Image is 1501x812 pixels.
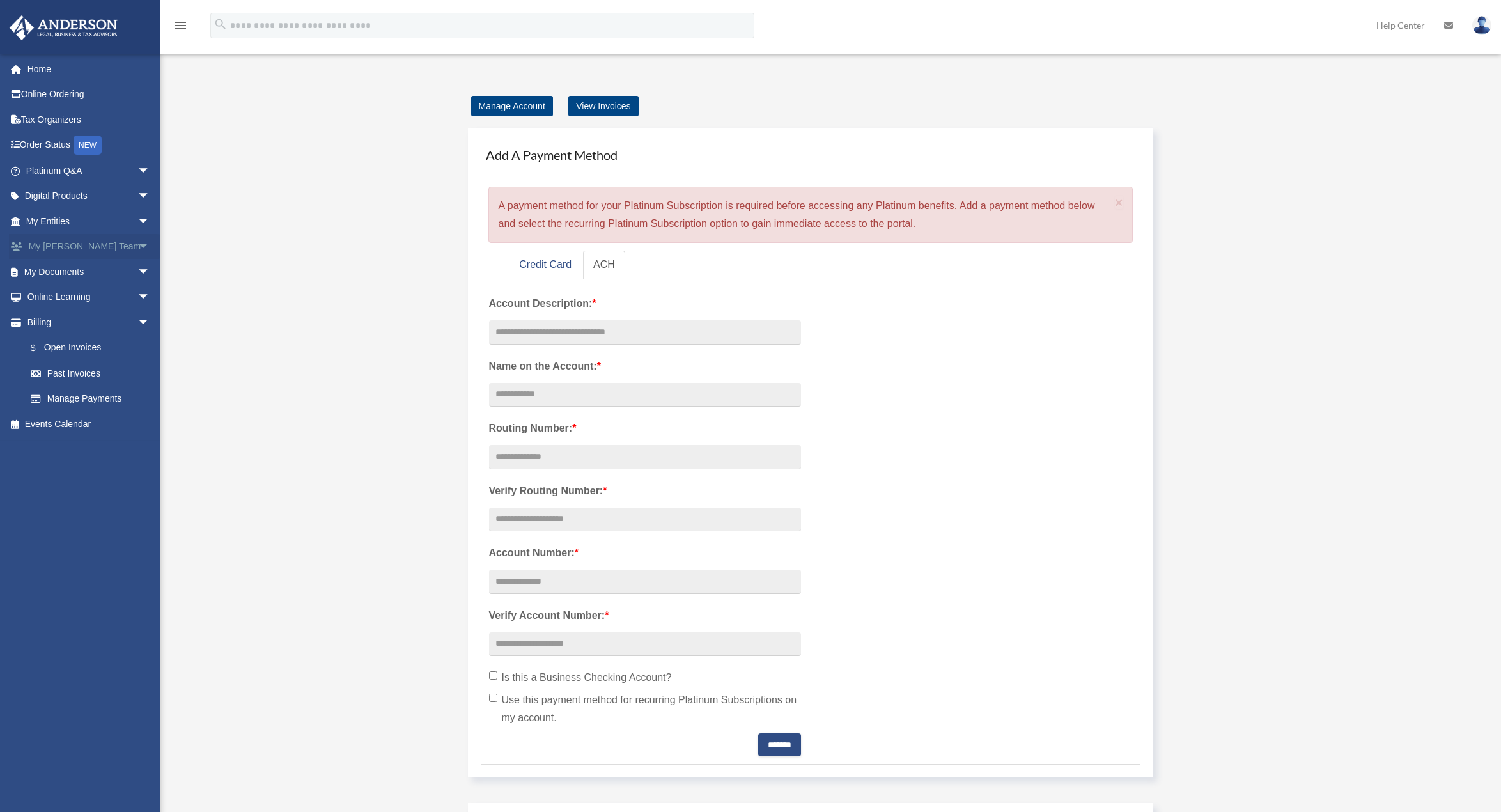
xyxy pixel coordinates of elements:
a: Home [9,56,169,82]
span: arrow_drop_down [137,183,163,210]
label: Verify Account Number: [489,607,801,625]
a: Online Learningarrow_drop_down [9,285,169,310]
span: arrow_drop_down [137,259,163,285]
span: × [1115,195,1123,210]
label: Verify Routing Number: [489,482,801,500]
a: Online Ordering [9,82,169,107]
img: User Pic [1472,16,1491,35]
span: arrow_drop_down [137,285,163,311]
a: ACH [583,251,625,279]
a: View Invoices [568,96,638,116]
a: My Documentsarrow_drop_down [9,259,169,285]
span: $ [38,340,44,356]
span: arrow_drop_down [137,309,163,336]
a: Platinum Q&Aarrow_drop_down [9,158,169,183]
a: Past Invoices [18,361,169,386]
div: A payment method for your Platinum Subscription is required before accessing any Platinum benefit... [488,187,1133,243]
a: Credit Card [509,251,582,279]
i: menu [173,18,188,33]
label: Is this a Business Checking Account? [489,669,801,687]
input: Use this payment method for recurring Platinum Subscriptions on my account. [489,694,497,702]
a: Order StatusNEW [9,132,169,159]
div: NEW [74,136,102,155]
a: Events Calendar [9,411,169,437]
input: Is this a Business Checking Account? [489,671,497,680]
label: Routing Number: [489,419,801,437]
label: Use this payment method for recurring Platinum Subscriptions on my account. [489,691,801,727]
label: Account Number: [489,544,801,562]
h4: Add A Payment Method [481,141,1141,169]
a: My Entitiesarrow_drop_down [9,208,169,234]
a: Tax Organizers [9,107,169,132]
a: Manage Payments [18,386,163,412]
span: arrow_drop_down [137,234,163,260]
a: Billingarrow_drop_down [9,309,169,335]
img: Anderson Advisors Platinum Portal [6,15,121,40]
a: My [PERSON_NAME] Teamarrow_drop_down [9,234,169,260]
i: search [214,17,228,31]
label: Name on the Account: [489,357,801,375]
button: Close [1115,196,1123,209]
a: menu [173,22,188,33]
a: $Open Invoices [18,335,169,361]
a: Manage Account [471,96,553,116]
label: Account Description: [489,295,801,313]
span: arrow_drop_down [137,208,163,235]
span: arrow_drop_down [137,158,163,184]
a: Digital Productsarrow_drop_down [9,183,169,209]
